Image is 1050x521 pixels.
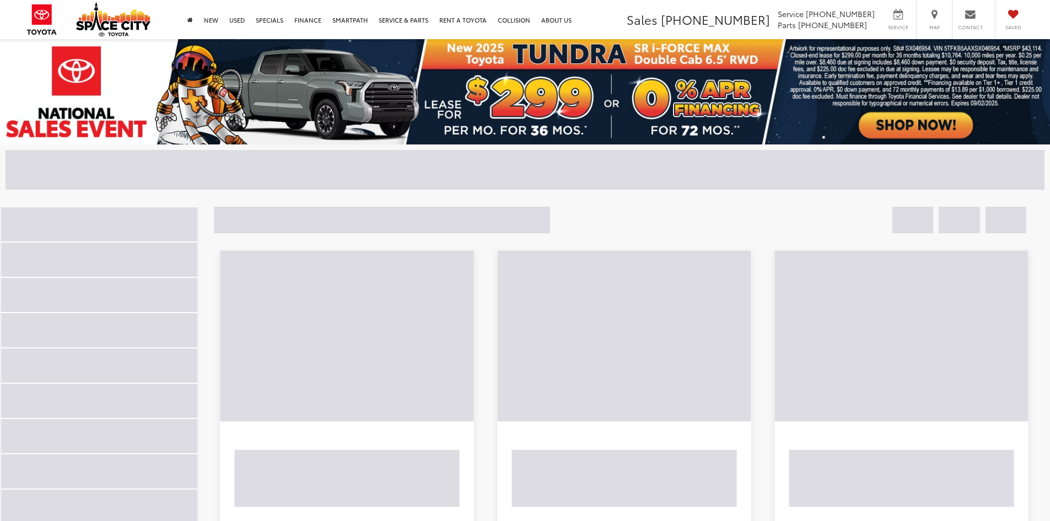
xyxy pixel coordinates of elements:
[798,19,867,30] span: [PHONE_NUMBER]
[886,24,911,31] span: Service
[778,8,804,19] span: Service
[1001,24,1025,31] span: Saved
[76,2,150,36] img: Space City Toyota
[806,8,875,19] span: [PHONE_NUMBER]
[958,24,983,31] span: Contact
[661,10,770,28] span: [PHONE_NUMBER]
[778,19,796,30] span: Parts
[627,10,658,28] span: Sales
[922,24,946,31] span: Map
